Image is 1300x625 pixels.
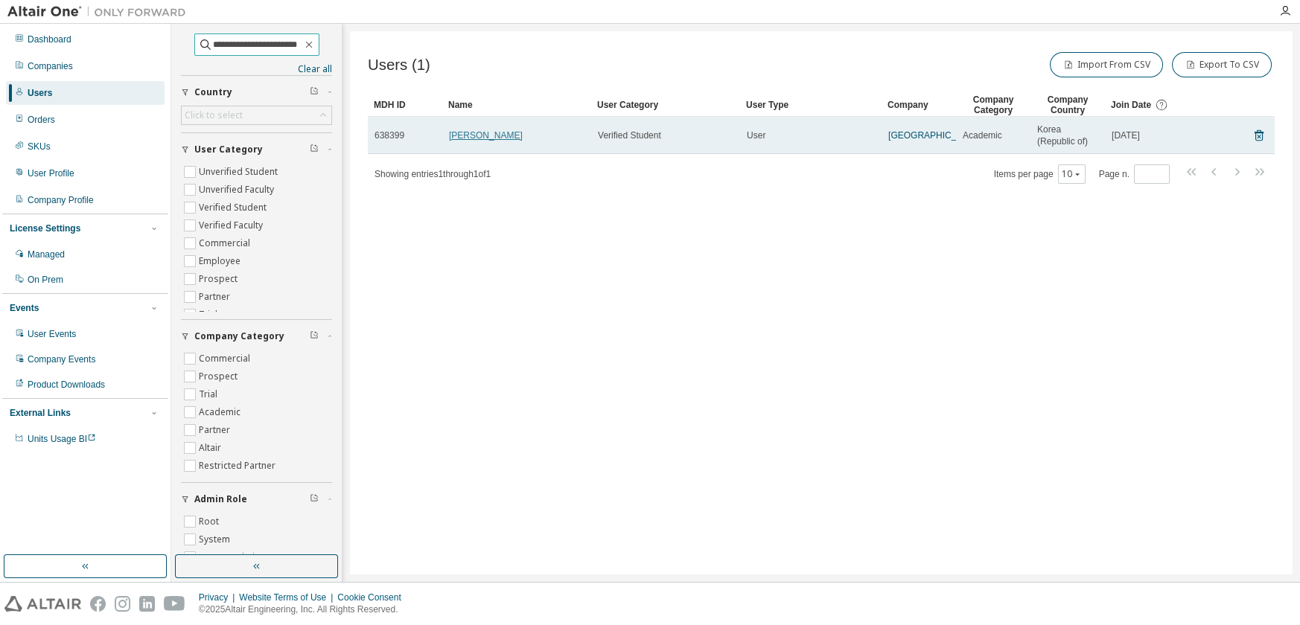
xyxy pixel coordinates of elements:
[199,163,281,181] label: Unverified Student
[199,270,240,288] label: Prospect
[199,199,270,217] label: Verified Student
[597,93,734,117] div: User Category
[448,93,585,117] div: Name
[28,167,74,179] div: User Profile
[598,129,661,141] span: Verified Student
[962,93,1025,117] div: Company Category
[28,328,76,340] div: User Events
[199,252,243,270] label: Employee
[888,93,950,117] div: Company
[28,434,96,444] span: Units Usage BI
[375,169,491,179] span: Showing entries 1 through 1 of 1
[449,130,523,141] a: [PERSON_NAME]
[199,592,239,603] div: Privacy
[199,385,220,403] label: Trial
[337,592,410,603] div: Cookie Consent
[1037,124,1098,147] span: Korea (Republic of)
[1099,164,1170,184] span: Page n.
[375,129,404,141] span: 638399
[139,596,155,612] img: linkedin.svg
[1050,52,1163,77] button: Import From CSV
[199,217,266,234] label: Verified Faculty
[185,109,243,121] div: Click to select
[181,76,332,109] button: Country
[28,60,73,72] div: Companies
[310,144,319,156] span: Clear filter
[194,144,263,156] span: User Category
[199,421,233,439] label: Partner
[199,350,253,368] label: Commercial
[28,87,52,99] div: Users
[28,114,55,126] div: Orders
[4,596,81,612] img: altair_logo.svg
[181,133,332,166] button: User Category
[199,439,224,457] label: Altair
[368,57,430,74] span: Users (1)
[10,407,71,419] div: External Links
[28,249,65,260] div: Managed
[1155,98,1168,112] svg: Date when the user was first added or directly signed up. If the user was deleted and later re-ad...
[239,592,337,603] div: Website Terms of Use
[199,288,233,306] label: Partner
[90,596,106,612] img: facebook.svg
[994,164,1086,184] span: Items per page
[181,63,332,75] a: Clear all
[199,306,220,324] label: Trial
[28,274,63,286] div: On Prem
[747,129,765,141] span: User
[28,33,71,45] div: Dashboard
[1111,100,1151,110] span: Join Date
[28,353,95,365] div: Company Events
[199,513,222,531] label: Root
[199,403,243,421] label: Academic
[181,320,332,353] button: Company Category
[888,130,981,141] a: [GEOGRAPHIC_DATA]
[28,194,94,206] div: Company Profile
[7,4,194,19] img: Altair One
[28,141,51,153] div: SKUs
[194,86,232,98] span: Country
[182,106,331,124] div: Click to select
[10,222,80,234] div: License Settings
[10,302,39,314] div: Events
[746,93,876,117] div: User Type
[181,483,332,516] button: Admin Role
[1036,93,1099,117] div: Company Country
[199,368,240,385] label: Prospect
[1172,52,1272,77] button: Export To CSV
[310,493,319,505] span: Clear filter
[199,531,233,548] label: System
[194,330,284,342] span: Company Category
[374,93,436,117] div: MDH ID
[28,379,105,391] div: Product Downloads
[310,330,319,342] span: Clear filter
[199,457,278,475] label: Restricted Partner
[199,234,253,252] label: Commercial
[115,596,130,612] img: instagram.svg
[1062,168,1082,180] button: 10
[199,603,410,616] p: © 2025 Altair Engineering, Inc. All Rights Reserved.
[199,548,263,566] label: System Admin
[199,181,277,199] label: Unverified Faculty
[963,129,1002,141] span: Academic
[194,493,247,505] span: Admin Role
[164,596,185,612] img: youtube.svg
[1112,129,1140,141] span: [DATE]
[310,86,319,98] span: Clear filter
